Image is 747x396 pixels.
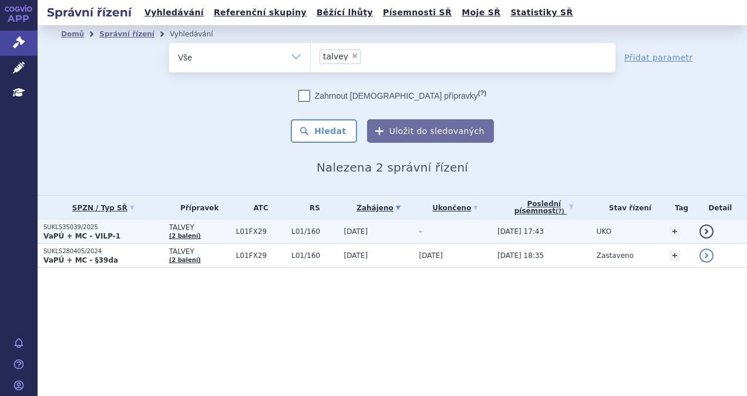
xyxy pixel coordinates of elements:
[699,249,714,263] a: detail
[458,5,504,21] a: Moje SŘ
[344,200,413,216] a: Zahájeno
[43,247,163,256] p: SUKLS280405/2024
[351,52,358,59] span: ×
[419,251,443,260] span: [DATE]
[497,227,544,236] span: [DATE] 17:43
[497,251,544,260] span: [DATE] 18:35
[43,232,120,240] strong: VaPÚ + MC - VILP-1
[624,52,693,63] a: Přidat parametr
[478,89,486,97] abbr: (?)
[699,224,714,239] a: detail
[169,233,201,239] a: (2 balení)
[669,226,680,237] a: +
[364,49,371,63] input: talvey
[323,52,348,61] span: talvey
[169,223,230,231] span: TALVEY
[507,5,576,21] a: Statistiky SŘ
[298,90,486,102] label: Zahrnout [DEMOGRAPHIC_DATA] přípravky
[99,30,154,38] a: Správní řízení
[170,25,228,43] li: Vyhledávání
[230,196,285,220] th: ATC
[141,5,207,21] a: Vyhledávání
[379,5,455,21] a: Písemnosti SŘ
[344,251,368,260] span: [DATE]
[497,196,591,220] a: Poslednípísemnost(?)
[236,227,285,236] span: L01FX29
[38,4,141,21] h2: Správní řízení
[419,227,421,236] span: -
[664,196,693,220] th: Tag
[669,250,680,261] a: +
[169,257,201,263] a: (2 balení)
[597,227,611,236] span: UKO
[597,251,634,260] span: Zastaveno
[285,196,338,220] th: RS
[313,5,376,21] a: Běžící lhůty
[419,200,492,216] a: Ukončeno
[367,119,494,143] button: Uložit do sledovaných
[591,196,664,220] th: Stav řízení
[169,247,230,256] span: TALVEY
[291,119,357,143] button: Hledat
[236,251,285,260] span: L01FX29
[43,200,163,216] a: SPZN / Typ SŘ
[694,196,747,220] th: Detail
[61,30,84,38] a: Domů
[43,256,118,264] strong: VaPÚ + MC - §39da
[344,227,368,236] span: [DATE]
[163,196,230,220] th: Přípravek
[291,251,338,260] span: L01/160
[43,223,163,231] p: SUKLS35039/2025
[556,208,564,215] abbr: (?)
[291,227,338,236] span: L01/160
[317,160,468,174] span: Nalezena 2 správní řízení
[210,5,310,21] a: Referenční skupiny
